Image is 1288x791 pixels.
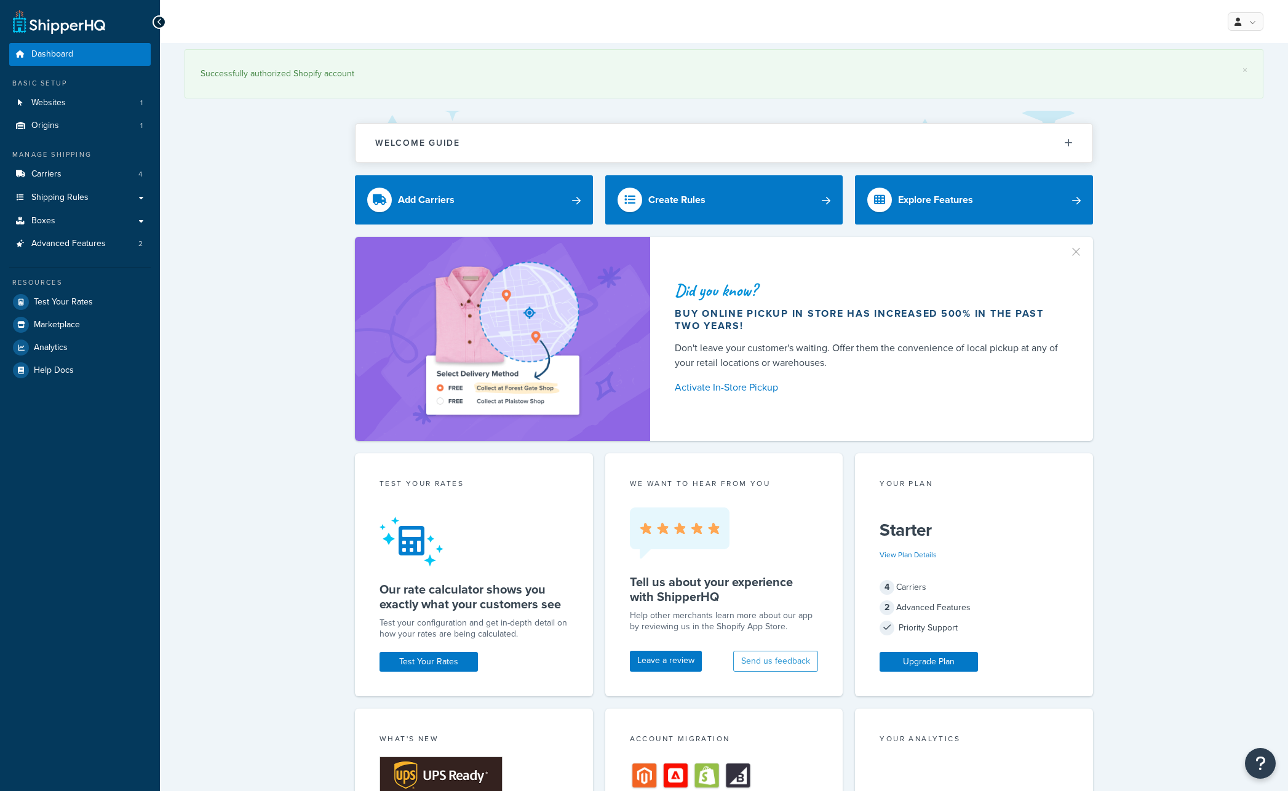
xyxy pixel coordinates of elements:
[9,78,151,89] div: Basic Setup
[9,314,151,336] a: Marketplace
[9,163,151,186] li: Carriers
[9,163,151,186] a: Carriers4
[380,652,478,672] a: Test Your Rates
[34,297,93,308] span: Test Your Rates
[9,43,151,66] a: Dashboard
[675,308,1063,332] div: Buy online pickup in store has increased 500% in the past two years!
[1245,748,1276,779] button: Open Resource Center
[880,549,937,560] a: View Plan Details
[31,216,55,226] span: Boxes
[855,175,1093,225] a: Explore Features
[31,49,73,60] span: Dashboard
[880,733,1068,747] div: Your Analytics
[9,233,151,255] li: Advanced Features
[880,520,1068,540] h5: Starter
[34,365,74,376] span: Help Docs
[31,169,62,180] span: Carriers
[9,114,151,137] li: Origins
[9,92,151,114] a: Websites1
[138,239,143,249] span: 2
[630,478,819,489] p: we want to hear from you
[1242,65,1247,75] a: ×
[9,114,151,137] a: Origins1
[9,186,151,209] a: Shipping Rules
[675,282,1063,299] div: Did you know?
[630,651,702,672] a: Leave a review
[880,580,894,595] span: 4
[9,277,151,288] div: Resources
[380,618,568,640] div: Test your configuration and get in-depth detail on how your rates are being calculated.
[9,210,151,233] a: Boxes
[630,574,819,604] h5: Tell us about your experience with ShipperHQ
[201,65,1247,82] div: Successfully authorized Shopify account
[9,92,151,114] li: Websites
[391,255,614,423] img: ad-shirt-map-b0359fc47e01cab431d101c4b569394f6a03f54285957d908178d52f29eb9668.png
[880,579,1068,596] div: Carriers
[630,733,819,747] div: Account Migration
[630,610,819,632] p: Help other merchants learn more about our app by reviewing us in the Shopify App Store.
[140,98,143,108] span: 1
[140,121,143,131] span: 1
[34,320,80,330] span: Marketplace
[9,233,151,255] a: Advanced Features2
[356,124,1092,162] button: Welcome Guide
[380,582,568,611] h5: Our rate calculator shows you exactly what your customers see
[9,336,151,359] a: Analytics
[9,359,151,381] a: Help Docs
[880,619,1068,637] div: Priority Support
[880,599,1068,616] div: Advanced Features
[675,341,1063,370] div: Don't leave your customer's waiting. Offer them the convenience of local pickup at any of your re...
[880,478,1068,492] div: Your Plan
[355,175,593,225] a: Add Carriers
[31,121,59,131] span: Origins
[880,652,978,672] a: Upgrade Plan
[31,239,106,249] span: Advanced Features
[9,291,151,313] a: Test Your Rates
[605,175,843,225] a: Create Rules
[9,149,151,160] div: Manage Shipping
[380,478,568,492] div: Test your rates
[375,138,460,148] h2: Welcome Guide
[398,191,455,209] div: Add Carriers
[380,733,568,747] div: What's New
[675,379,1063,396] a: Activate In-Store Pickup
[138,169,143,180] span: 4
[31,98,66,108] span: Websites
[648,191,706,209] div: Create Rules
[34,343,68,353] span: Analytics
[880,600,894,615] span: 2
[31,193,89,203] span: Shipping Rules
[733,651,818,672] button: Send us feedback
[898,191,973,209] div: Explore Features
